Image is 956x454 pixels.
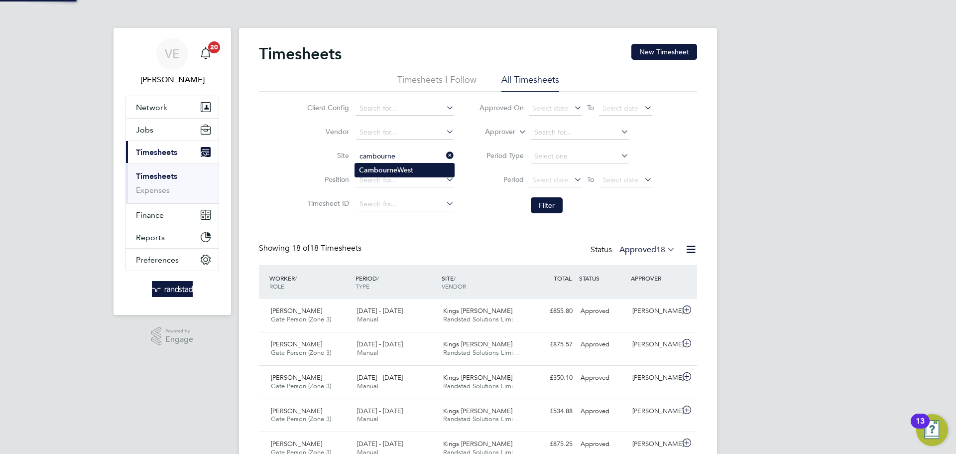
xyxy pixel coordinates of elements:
div: PERIOD [353,269,439,295]
button: Reports [126,226,219,248]
div: Approved [577,436,628,453]
span: Manual [357,382,378,390]
span: Select date [602,175,638,184]
span: / [454,274,456,282]
span: Jobs [136,125,153,135]
span: Select date [602,104,638,113]
span: Select date [532,175,568,184]
span: VE [165,47,180,60]
span: Randstad Solutions Limi… [443,348,519,357]
span: ROLE [269,282,284,290]
div: STATUS [577,269,628,287]
span: Powered by [165,327,193,335]
button: Jobs [126,119,219,141]
div: [PERSON_NAME] [628,436,680,453]
span: [PERSON_NAME] [271,306,322,315]
button: Network [126,96,219,118]
input: Search for... [356,173,454,187]
li: Timesheets I Follow [397,74,477,92]
a: Go to home page [125,281,219,297]
label: Site [304,151,349,160]
label: Period [479,175,524,184]
label: Approved On [479,103,524,112]
span: Randstad Solutions Limi… [443,415,519,423]
span: Gate Person (Zone 3) [271,315,331,323]
span: [PERSON_NAME] [271,340,322,348]
input: Search for... [356,126,454,140]
div: Approved [577,370,628,386]
button: New Timesheet [631,44,697,60]
div: Approved [577,403,628,420]
input: Search for... [531,126,629,140]
div: [PERSON_NAME] [628,403,680,420]
span: Timesheets [136,148,177,157]
img: randstad-logo-retina.png [152,281,193,297]
span: Kings [PERSON_NAME] [443,440,512,448]
a: Timesheets [136,171,177,181]
nav: Main navigation [114,28,231,315]
span: 18 Timesheets [292,243,361,253]
div: £855.80 [525,303,577,319]
button: Timesheets [126,141,219,163]
span: Randstad Solutions Limi… [443,315,519,323]
b: Cambourne [359,166,397,174]
div: APPROVER [628,269,680,287]
span: [PERSON_NAME] [271,407,322,415]
span: / [295,274,297,282]
span: Randstad Solutions Limi… [443,382,519,390]
button: Filter [531,197,563,213]
div: Timesheets [126,163,219,203]
div: Approved [577,303,628,319]
span: [PERSON_NAME] [271,440,322,448]
a: VE[PERSON_NAME] [125,38,219,86]
li: All Timesheets [501,74,559,92]
span: Kings [PERSON_NAME] [443,407,512,415]
button: Open Resource Center, 13 new notifications [916,414,948,446]
span: Finance [136,210,164,220]
div: £534.88 [525,403,577,420]
input: Search for... [356,197,454,211]
span: [DATE] - [DATE] [357,373,403,382]
button: Finance [126,204,219,226]
span: Gate Person (Zone 3) [271,382,331,390]
span: 18 of [292,243,310,253]
span: Manual [357,415,378,423]
span: To [584,101,597,114]
div: [PERSON_NAME] [628,370,680,386]
label: Client Config [304,103,349,112]
span: Select date [532,104,568,113]
label: Approver [471,127,515,137]
div: £350.10 [525,370,577,386]
div: WORKER [267,269,353,295]
a: 20 [196,38,216,70]
span: / [377,274,379,282]
span: [PERSON_NAME] [271,373,322,382]
span: Kings [PERSON_NAME] [443,306,512,315]
span: VENDOR [442,282,466,290]
label: Timesheet ID [304,199,349,208]
span: Reports [136,233,165,242]
input: Search for... [356,102,454,116]
span: TOTAL [554,274,572,282]
div: Status [591,243,677,257]
label: Position [304,175,349,184]
span: Preferences [136,255,179,265]
div: £875.57 [525,336,577,353]
div: [PERSON_NAME] [628,336,680,353]
label: Vendor [304,127,349,136]
div: SITE [439,269,525,295]
a: Powered byEngage [151,327,194,346]
span: Gate Person (Zone 3) [271,415,331,423]
input: Select one [531,150,629,163]
div: £875.25 [525,436,577,453]
label: Period Type [479,151,524,160]
input: Search for... [356,150,454,163]
h2: Timesheets [259,44,342,64]
div: Showing [259,243,363,254]
span: Kings [PERSON_NAME] [443,340,512,348]
span: TYPE [356,282,369,290]
span: Engage [165,335,193,344]
span: Manual [357,348,378,357]
span: Manual [357,315,378,323]
label: Approved [619,245,675,255]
